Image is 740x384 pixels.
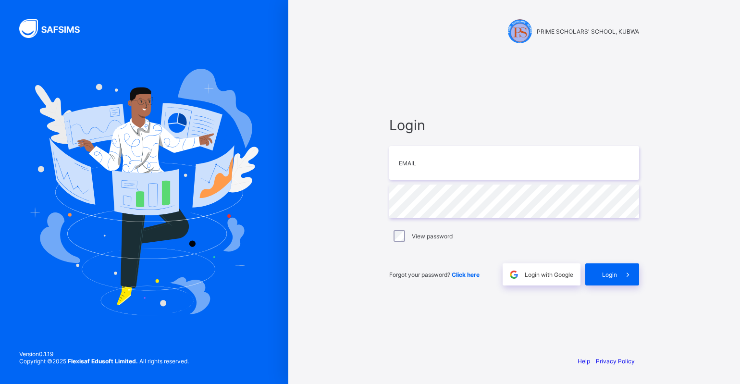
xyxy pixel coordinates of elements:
img: google.396cfc9801f0270233282035f929180a.svg [508,269,519,280]
span: Login [602,271,617,278]
span: Login [389,117,639,134]
span: Forgot your password? [389,271,480,278]
a: Help [578,358,590,365]
a: Click here [452,271,480,278]
strong: Flexisaf Edusoft Limited. [68,358,138,365]
a: Privacy Policy [596,358,635,365]
span: Copyright © 2025 All rights reserved. [19,358,189,365]
span: PRIME SCHOLARS' SCHOOL, KUBWA [537,28,639,35]
span: Version 0.1.19 [19,350,189,358]
img: Hero Image [30,69,259,315]
img: SAFSIMS Logo [19,19,91,38]
label: View password [412,233,453,240]
span: Login with Google [525,271,573,278]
